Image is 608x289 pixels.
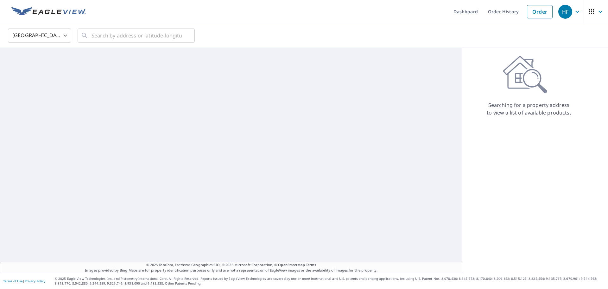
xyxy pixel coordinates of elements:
[527,5,553,18] a: Order
[146,262,316,268] span: © 2025 TomTom, Earthstar Geographics SIO, © 2025 Microsoft Corporation, ©
[55,276,605,286] p: © 2025 Eagle View Technologies, Inc. and Pictometry International Corp. All Rights Reserved. Repo...
[558,5,572,19] div: HF
[486,101,571,116] p: Searching for a property address to view a list of available products.
[11,7,86,16] img: EV Logo
[25,279,45,283] a: Privacy Policy
[3,279,23,283] a: Terms of Use
[3,279,45,283] p: |
[8,27,71,44] div: [GEOGRAPHIC_DATA]
[278,262,305,267] a: OpenStreetMap
[306,262,316,267] a: Terms
[92,27,182,44] input: Search by address or latitude-longitude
